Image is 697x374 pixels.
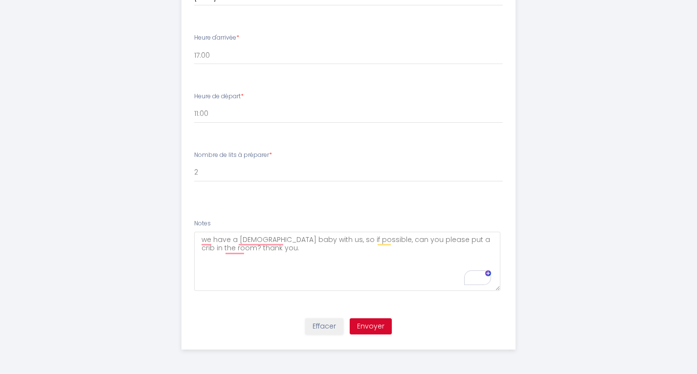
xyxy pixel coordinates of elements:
button: Effacer [305,318,343,335]
label: Heure d'arrivée [194,33,239,43]
label: Notes [194,219,211,228]
textarea: To enrich screen reader interactions, please activate Accessibility in Grammarly extension settings [194,232,500,291]
button: Envoyer [350,318,392,335]
label: Nombre de lits à préparer [194,151,272,160]
label: Heure de départ [194,92,244,101]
